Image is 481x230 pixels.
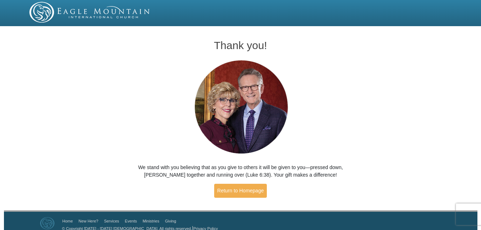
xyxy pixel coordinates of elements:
[124,164,357,179] p: We stand with you believing that as you give to others it will be given to you—pressed down, [PER...
[124,39,357,51] h1: Thank you!
[125,219,137,223] a: Events
[188,58,293,157] img: Pastors George and Terri Pearsons
[29,2,150,23] img: EMIC
[143,219,159,223] a: Ministries
[78,219,98,223] a: New Here?
[40,217,54,229] img: Eagle Mountain International Church
[165,219,176,223] a: Giving
[104,219,119,223] a: Services
[214,184,267,198] a: Return to Homepage
[62,219,73,223] a: Home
